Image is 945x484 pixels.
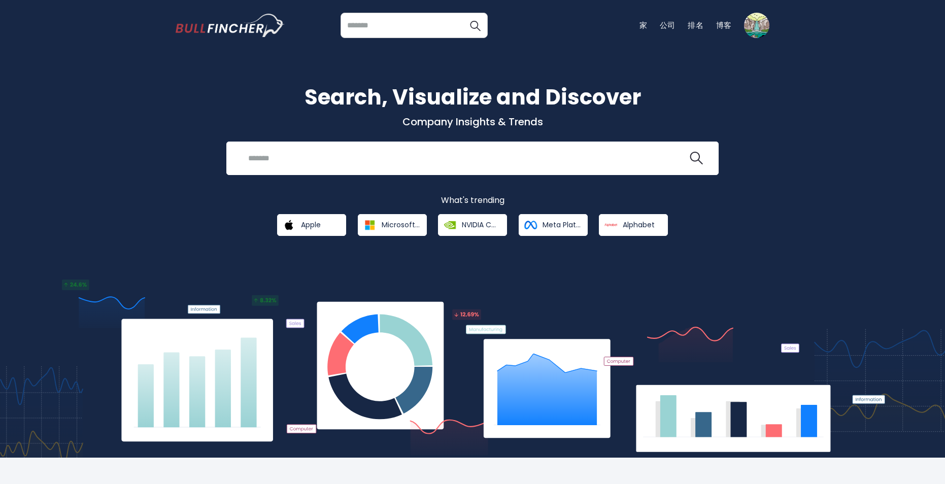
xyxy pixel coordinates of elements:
a: 排名 [688,20,704,30]
p: Company Insights & Trends [176,115,769,128]
a: 公司 [660,20,676,30]
span: Meta Platforms [543,220,581,229]
a: Apple [277,214,346,236]
a: 家 [639,20,648,30]
a: NVIDIA Corporation [438,214,507,236]
a: Microsoft Corporation [358,214,427,236]
a: Alphabet [599,214,668,236]
button: 搜索 [462,13,488,38]
a: 进入首页 [176,14,285,37]
h1: Search, Visualize and Discover [176,81,769,113]
p: What's trending [176,195,769,206]
span: Apple [301,220,321,229]
a: Meta Platforms [519,214,588,236]
img: 红腹鱼标志 [176,14,285,37]
span: NVIDIA Corporation [462,220,500,229]
img: search icon [690,152,703,165]
span: Microsoft Corporation [382,220,420,229]
span: Alphabet [623,220,655,229]
a: 博客 [716,20,732,30]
